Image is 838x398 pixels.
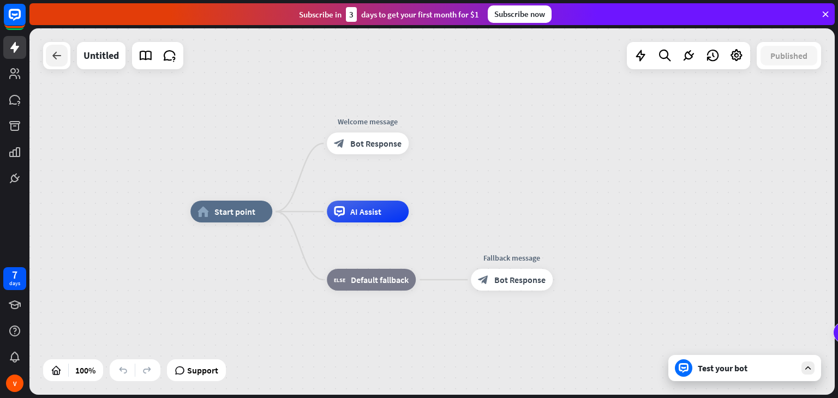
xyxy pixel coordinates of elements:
[488,5,552,23] div: Subscribe now
[334,274,345,285] i: block_fallback
[346,7,357,22] div: 3
[12,270,17,280] div: 7
[9,4,41,37] button: Open LiveChat chat widget
[350,206,381,217] span: AI Assist
[3,267,26,290] a: 7 days
[187,361,218,379] span: Support
[319,116,417,127] div: Welcome message
[494,274,546,285] span: Bot Response
[299,7,479,22] div: Subscribe in days to get your first month for $1
[6,375,23,392] div: V
[350,138,402,149] span: Bot Response
[463,252,561,263] div: Fallback message
[72,361,99,379] div: 100%
[197,206,209,217] i: home_2
[214,206,255,217] span: Start point
[761,46,817,65] button: Published
[334,138,345,149] i: block_bot_response
[478,274,489,285] i: block_bot_response
[351,274,409,285] span: Default fallback
[9,280,20,287] div: days
[698,363,796,373] div: Test your bot
[83,42,119,69] div: Untitled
